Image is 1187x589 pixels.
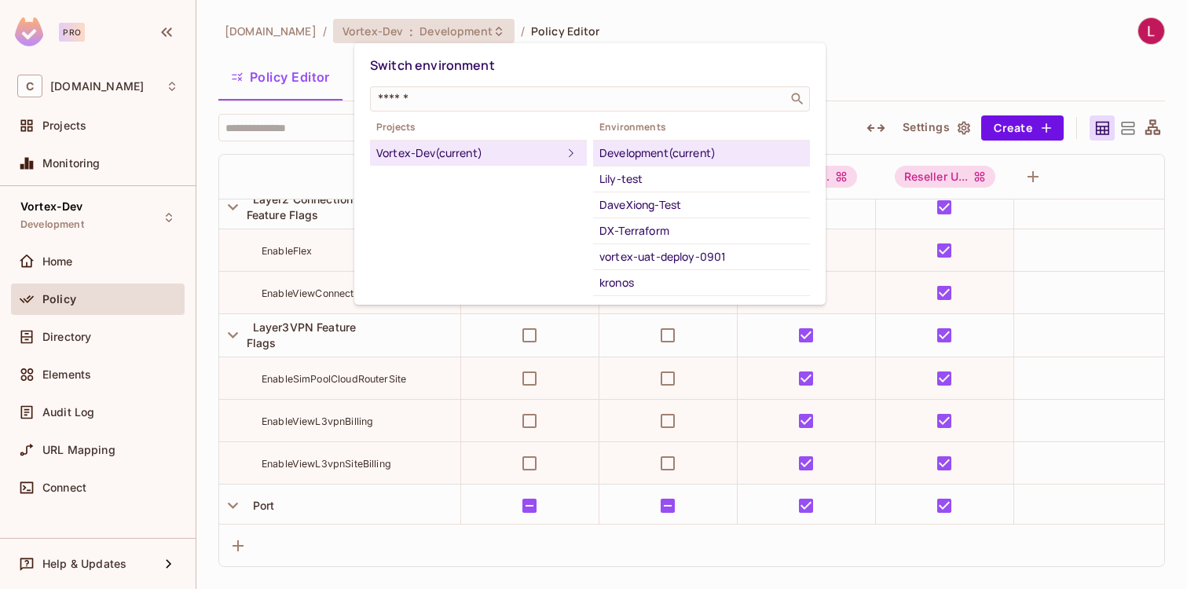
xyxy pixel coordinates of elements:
div: Lily-test [599,170,804,188]
div: DaveXiong-Test [599,196,804,214]
div: Vortex-Dev (current) [376,144,562,163]
span: Projects [370,121,587,134]
div: DX-Terraform [599,221,804,240]
div: kronos [599,273,804,292]
span: Switch environment [370,57,495,74]
div: Development (current) [599,144,804,163]
div: vortex-uat-deploy-0901 [599,247,804,266]
span: Environments [593,121,810,134]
